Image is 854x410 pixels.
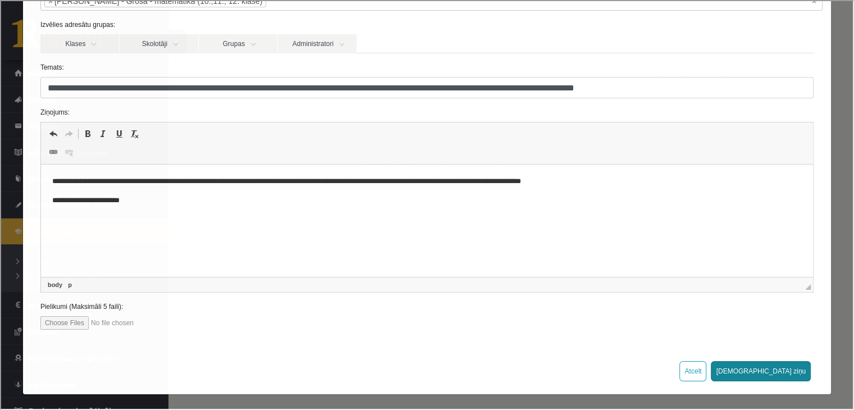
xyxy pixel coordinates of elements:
[44,279,63,289] a: body element
[40,163,812,276] iframe: Editor, wiswyg-editor-47024937479020-1758121385-687
[678,360,705,380] button: Atcelt
[94,125,110,140] a: Italic (Ctrl+I)
[65,279,73,289] a: p element
[79,125,94,140] a: Bold (Ctrl+B)
[118,33,197,52] a: Skolotāji
[710,360,810,380] button: [DEMOGRAPHIC_DATA] ziņu
[60,125,76,140] a: Redo (Ctrl+Y)
[31,61,821,71] label: Temats:
[198,33,276,52] a: Grupas
[44,144,60,158] a: Link (Ctrl+K)
[31,106,821,116] label: Ziņojums:
[31,19,821,29] label: Izvēlies adresātu grupas:
[60,144,76,158] a: Unlink
[277,33,355,52] a: Administratori
[804,283,810,289] span: Resize
[31,300,821,311] label: Pielikumi (Maksimāli 5 faili):
[44,125,60,140] a: Undo (Ctrl+Z)
[126,125,141,140] a: Remove Format
[39,33,118,52] a: Klases
[110,125,126,140] a: Underline (Ctrl+U)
